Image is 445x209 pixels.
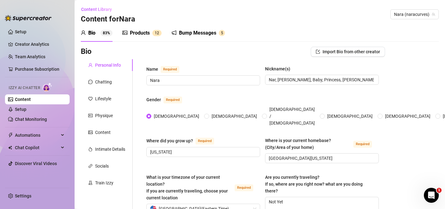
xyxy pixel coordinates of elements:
[325,113,375,120] span: [DEMOGRAPHIC_DATA]
[15,67,59,72] a: Purchase Subscription
[146,66,158,73] div: Name
[424,188,439,203] iframe: Intercom live chat
[95,163,109,169] div: Socials
[88,164,93,168] span: link
[163,97,182,103] span: Required
[157,31,159,35] span: 2
[81,30,86,35] span: user
[15,107,26,112] a: Setup
[195,138,214,145] span: Required
[8,133,13,138] span: thunderbolt
[15,29,26,34] a: Setup
[150,77,255,84] input: Name
[265,137,379,151] label: Where is your current homebase? (City/Area of your home)
[265,175,363,193] span: Are you currently traveling? If so, where are you right now? what are you doing there?
[95,112,113,119] div: Physique
[88,63,93,67] span: user
[269,76,374,83] input: Nickname(s)
[15,143,59,153] span: Chat Copilot
[15,117,47,122] a: Chat Monitoring
[311,47,385,57] button: Import Bio from other creator
[219,30,225,36] sup: 5
[146,137,193,144] div: Where did you grow up?
[100,30,112,36] sup: 83%
[146,175,228,200] span: What is your timezone of your current location? If you are currently traveling, choose your curre...
[15,97,31,102] a: Content
[81,47,92,57] h3: Bio
[383,113,433,120] span: [DEMOGRAPHIC_DATA]
[265,65,295,72] label: Nickname(s)
[15,193,31,198] a: Settings
[88,80,93,84] span: message
[323,49,380,54] span: Import Bio from other creator
[88,147,93,151] span: fire
[9,85,40,91] span: Izzy AI Chatter
[95,129,111,136] div: Content
[437,188,442,193] span: 1
[15,161,57,166] a: Discover Viral Videos
[209,113,259,120] span: [DEMOGRAPHIC_DATA]
[152,30,162,36] sup: 12
[15,39,65,49] a: Creator Analytics
[179,29,216,37] div: Bump Messages
[81,14,135,24] h3: Content for Nara
[161,66,179,73] span: Required
[150,149,255,155] input: Where did you grow up?
[122,30,127,35] span: picture
[146,96,189,103] label: Gender
[265,65,290,72] div: Nickname(s)
[95,95,111,102] div: Lifestyle
[267,106,317,126] span: [DEMOGRAPHIC_DATA] / [DEMOGRAPHIC_DATA]
[95,179,113,186] div: Train Izzy
[432,12,435,16] span: team
[88,97,93,101] span: heart
[95,62,121,69] div: Personal Info
[235,184,253,191] span: Required
[265,137,351,151] div: Where is your current homebase? (City/Area of your home)
[15,54,45,59] a: Team Analytics
[88,29,95,37] div: Bio
[316,50,320,54] span: import
[81,4,117,14] button: Content Library
[81,7,112,12] span: Content Library
[8,145,12,150] img: Chat Copilot
[88,181,93,185] span: experiment
[155,31,157,35] span: 1
[172,30,177,35] span: notification
[394,10,435,19] span: Nara (naracurves)
[5,15,52,21] img: logo-BBDzfeDw.svg
[221,31,223,35] span: 5
[15,130,59,140] span: Automations
[146,65,186,73] label: Name
[151,113,202,120] span: [DEMOGRAPHIC_DATA]
[43,83,52,92] img: AI Chatter
[88,130,93,135] span: picture
[146,137,221,145] label: Where did you grow up?
[353,141,372,148] span: Required
[95,78,112,85] div: Chatting
[88,113,93,118] span: idcard
[146,96,161,103] div: Gender
[130,29,150,37] div: Products
[95,146,125,153] div: Intimate Details
[269,155,374,162] input: Where is your current homebase? (City/Area of your home)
